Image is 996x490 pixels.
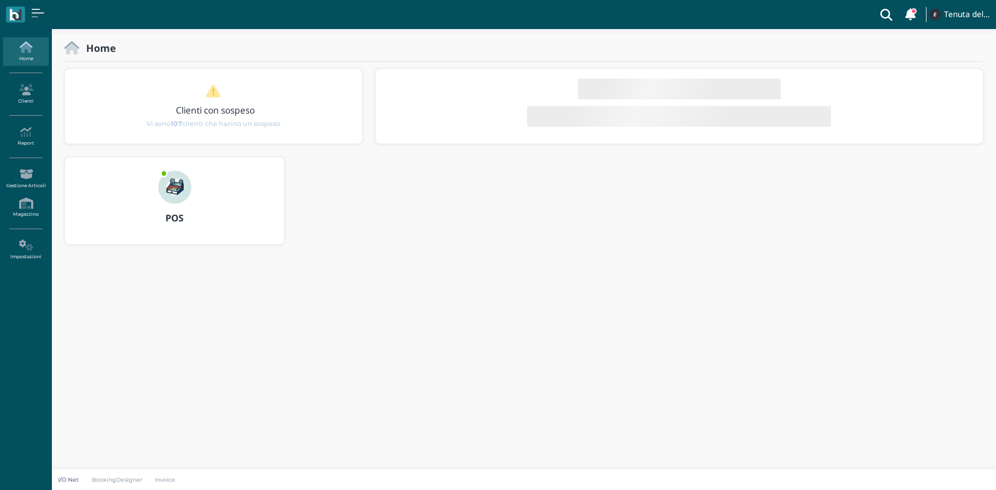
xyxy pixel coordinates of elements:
img: logo [9,9,21,21]
a: ... Tenuta del Barco [928,2,990,27]
iframe: Help widget launcher [922,458,987,481]
a: ... POS [64,157,285,257]
a: Clienti con sospeso Vi sono107clienti che hanno un sospeso [85,84,342,129]
a: Gestione Articoli [3,164,48,193]
img: ... [158,171,191,204]
img: ... [929,9,940,20]
h4: Tenuta del Barco [944,10,990,19]
a: Home [3,37,48,66]
b: 107 [171,120,182,128]
span: Vi sono clienti che hanno un sospeso [146,119,280,129]
a: Magazzino [3,193,48,222]
a: Impostazioni [3,235,48,264]
b: POS [165,212,184,224]
h2: Home [79,43,116,53]
a: Clienti [3,80,48,108]
div: 1 / 1 [65,69,362,144]
a: Report [3,122,48,151]
h3: Clienti con sospeso [87,105,344,115]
